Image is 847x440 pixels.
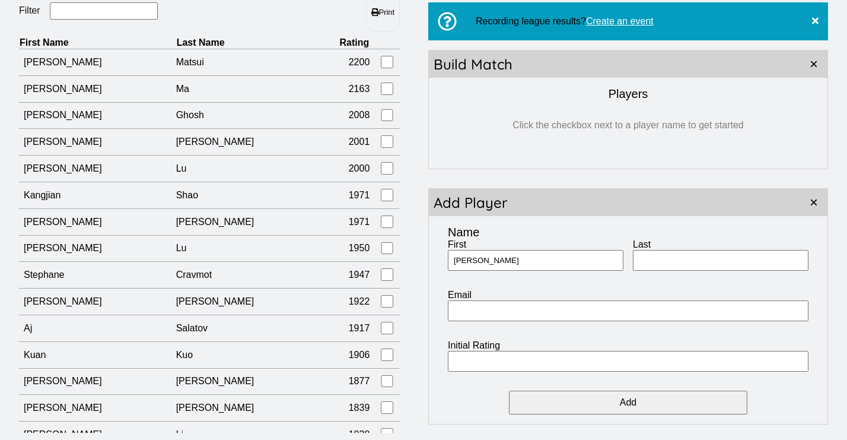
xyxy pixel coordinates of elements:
[800,189,827,216] button: ×
[19,75,176,102] td: [PERSON_NAME]
[176,235,326,262] td: Lu
[586,16,654,27] button: Create an event
[19,129,176,156] td: [PERSON_NAME]
[448,340,808,351] label: Initial Rating
[19,156,176,182] td: [PERSON_NAME]
[326,341,370,368] td: 1906
[19,49,176,76] td: [PERSON_NAME]
[326,315,370,341] td: 1917
[609,87,648,101] legend: Players
[176,315,326,341] td: Salatov
[800,50,827,78] button: ×
[19,182,176,208] td: Kangjian
[326,182,370,208] td: 1971
[429,50,517,78] h3: Build Match
[326,262,370,289] td: 1947
[19,341,176,368] td: Kuan
[19,102,176,129] td: [PERSON_NAME]
[176,289,326,315] td: [PERSON_NAME]
[19,208,176,235] td: [PERSON_NAME]
[326,75,370,102] td: 2163
[19,37,176,49] th: First Name
[19,395,176,422] td: [PERSON_NAME]
[429,189,512,216] h3: Add Player
[326,49,370,76] td: 2200
[19,235,176,262] td: [PERSON_NAME]
[19,289,176,315] td: [PERSON_NAME]
[176,395,326,422] td: [PERSON_NAME]
[448,290,808,300] label: Email
[326,156,370,182] td: 2000
[176,102,326,129] td: Ghosh
[176,182,326,208] td: Shao
[176,262,326,289] td: Cravmot
[509,391,747,414] input: Add
[176,37,326,49] th: Last Name
[326,368,370,395] td: 1877
[633,239,808,250] label: Last
[176,129,326,156] td: [PERSON_NAME]
[176,368,326,395] td: [PERSON_NAME]
[176,49,326,76] td: Matsui
[176,75,326,102] td: Ma
[326,102,370,129] td: 2008
[326,208,370,235] td: 1971
[326,129,370,156] td: 2001
[326,235,370,262] td: 1950
[326,289,370,315] td: 1922
[326,37,370,49] th: Rating
[19,262,176,289] td: Stephane
[19,5,40,16] label: Filter
[176,208,326,235] td: [PERSON_NAME]
[448,226,479,239] legend: Name
[19,368,176,395] td: [PERSON_NAME]
[176,156,326,182] td: Lu
[19,315,176,341] td: Aj
[466,2,812,40] div: Recording league results?
[326,395,370,422] td: 1839
[448,239,623,250] label: First
[448,120,808,131] div: Click the checkbox next to a player name to get started
[176,341,326,368] td: Kuo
